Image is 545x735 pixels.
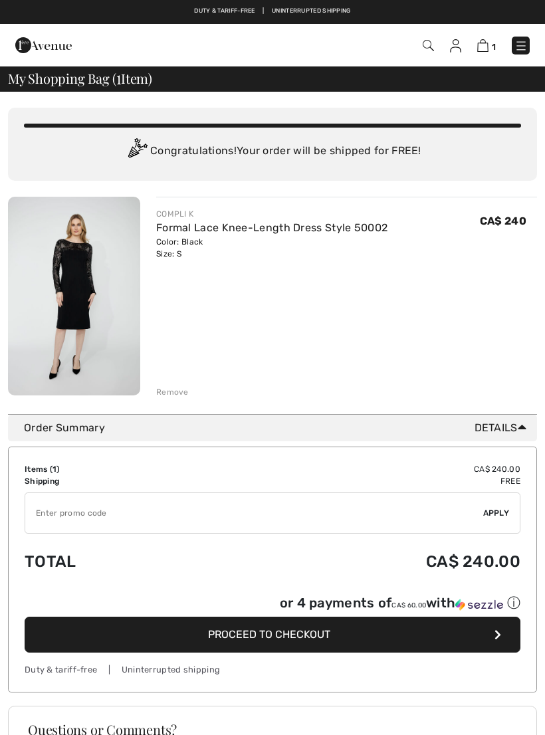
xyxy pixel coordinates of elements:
[25,594,520,617] div: or 4 payments ofCA$ 60.00withSezzle Click to learn more about Sezzle
[199,539,520,584] td: CA$ 240.00
[391,601,426,609] span: CA$ 60.00
[24,138,521,165] div: Congratulations! Your order will be shipped for FREE!
[156,208,387,220] div: COMPLI K
[199,475,520,487] td: Free
[53,465,56,474] span: 1
[8,72,152,85] span: My Shopping Bag ( Item)
[116,68,121,86] span: 1
[156,386,189,398] div: Remove
[208,628,330,641] span: Proceed to Checkout
[477,37,496,53] a: 1
[25,539,199,584] td: Total
[15,38,72,51] a: 1ère Avenue
[124,138,150,165] img: Congratulation2.svg
[25,463,199,475] td: Items ( )
[280,594,520,612] div: or 4 payments of with
[480,215,526,227] span: CA$ 240
[514,39,528,52] img: Menu
[475,420,532,436] span: Details
[156,236,387,260] div: Color: Black Size: S
[477,39,489,52] img: Shopping Bag
[8,197,140,395] img: Formal Lace Knee-Length Dress Style 50002
[25,617,520,653] button: Proceed to Checkout
[25,663,520,676] div: Duty & tariff-free | Uninterrupted shipping
[199,463,520,475] td: CA$ 240.00
[25,475,199,487] td: Shipping
[450,39,461,52] img: My Info
[483,507,510,519] span: Apply
[24,420,532,436] div: Order Summary
[15,32,72,58] img: 1ère Avenue
[423,40,434,51] img: Search
[492,42,496,52] span: 1
[25,493,483,533] input: Promo code
[455,599,503,611] img: Sezzle
[156,221,387,234] a: Formal Lace Knee-Length Dress Style 50002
